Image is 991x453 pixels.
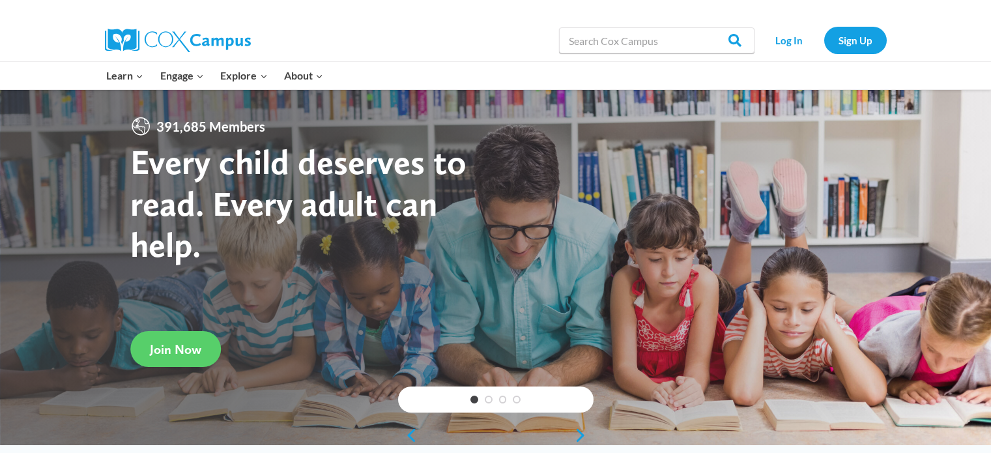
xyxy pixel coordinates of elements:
a: previous [398,428,418,443]
span: 391,685 Members [151,116,270,137]
span: Learn [106,67,143,84]
strong: Every child deserves to read. Every adult can help. [130,141,467,265]
a: 3 [499,396,507,403]
a: Log In [761,27,818,53]
a: next [574,428,594,443]
nav: Primary Navigation [98,62,332,89]
nav: Secondary Navigation [761,27,887,53]
a: 4 [513,396,521,403]
span: Engage [160,67,204,84]
a: Sign Up [824,27,887,53]
a: 2 [485,396,493,403]
a: 1 [470,396,478,403]
span: About [284,67,323,84]
span: Explore [220,67,267,84]
img: Cox Campus [105,29,251,52]
div: content slider buttons [398,422,594,448]
a: Join Now [130,331,221,367]
span: Join Now [150,342,201,357]
input: Search Cox Campus [559,27,754,53]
